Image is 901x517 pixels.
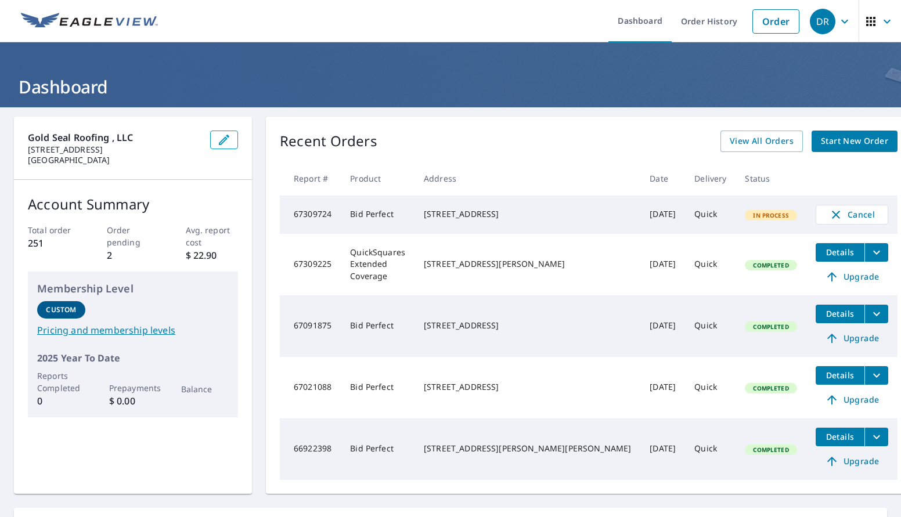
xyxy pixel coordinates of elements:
span: Completed [746,261,795,269]
a: Upgrade [816,267,888,286]
td: [DATE] [640,357,685,418]
a: Order [752,9,799,34]
p: $ 0.00 [109,394,157,408]
td: Bid Perfect [341,295,415,357]
a: Start New Order [812,131,898,152]
td: Quick [685,196,736,234]
a: Pricing and membership levels [37,323,229,337]
p: Gold Seal Roofing , LLC [28,131,201,144]
p: 2 [107,248,160,262]
td: 67309225 [280,234,341,295]
button: filesDropdownBtn-67021088 [864,366,888,385]
p: Reports Completed [37,370,85,394]
td: Bid Perfect [341,196,415,234]
td: Quick [685,234,736,295]
span: In Process [746,211,796,219]
th: Report # [280,161,341,196]
td: Bid Perfect [341,357,415,418]
span: Cancel [828,208,876,222]
button: detailsBtn-67091875 [816,305,864,323]
p: [GEOGRAPHIC_DATA] [28,155,201,165]
span: Completed [746,446,795,454]
p: Membership Level [37,281,229,297]
div: [STREET_ADDRESS][PERSON_NAME] [424,258,631,270]
div: [STREET_ADDRESS] [424,381,631,393]
td: [DATE] [640,418,685,480]
th: Status [736,161,806,196]
td: 66922398 [280,418,341,480]
span: Upgrade [823,270,881,284]
button: detailsBtn-67021088 [816,366,864,385]
span: Start New Order [821,134,888,149]
p: [STREET_ADDRESS] [28,144,201,155]
td: 67021088 [280,357,341,418]
td: 67091875 [280,295,341,357]
div: [STREET_ADDRESS] [424,208,631,220]
button: filesDropdownBtn-67309225 [864,243,888,262]
th: Product [341,161,415,196]
td: QuickSquares Extended Coverage [341,234,415,295]
th: Address [415,161,640,196]
p: Total order [28,224,81,236]
p: Balance [181,383,229,395]
div: [STREET_ADDRESS][PERSON_NAME][PERSON_NAME] [424,443,631,454]
h1: Dashboard [14,75,887,99]
td: Quick [685,295,736,357]
img: EV Logo [21,13,158,30]
span: Details [823,247,857,258]
p: Account Summary [28,194,238,215]
td: [DATE] [640,196,685,234]
a: Upgrade [816,329,888,348]
p: Custom [46,305,76,315]
span: Details [823,370,857,381]
span: Upgrade [823,454,881,468]
span: Completed [746,384,795,392]
span: Details [823,431,857,442]
p: Avg. report cost [186,224,239,248]
td: Bid Perfect [341,418,415,480]
p: 251 [28,236,81,250]
a: Upgrade [816,391,888,409]
button: Cancel [816,205,888,225]
p: Recent Orders [280,131,377,152]
td: Quick [685,357,736,418]
button: filesDropdownBtn-67091875 [864,305,888,323]
span: Upgrade [823,331,881,345]
td: Quick [685,418,736,480]
a: View All Orders [720,131,803,152]
button: detailsBtn-66922398 [816,428,864,446]
p: 0 [37,394,85,408]
th: Delivery [685,161,736,196]
button: filesDropdownBtn-66922398 [864,428,888,446]
p: $ 22.90 [186,248,239,262]
td: [DATE] [640,295,685,357]
span: Completed [746,323,795,331]
td: [DATE] [640,234,685,295]
td: 67309724 [280,196,341,234]
p: Order pending [107,224,160,248]
div: [STREET_ADDRESS] [424,320,631,331]
div: DR [810,9,835,34]
span: Upgrade [823,393,881,407]
th: Date [640,161,685,196]
button: detailsBtn-67309225 [816,243,864,262]
span: Details [823,308,857,319]
p: Prepayments [109,382,157,394]
a: Upgrade [816,452,888,471]
span: View All Orders [730,134,794,149]
p: 2025 Year To Date [37,351,229,365]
